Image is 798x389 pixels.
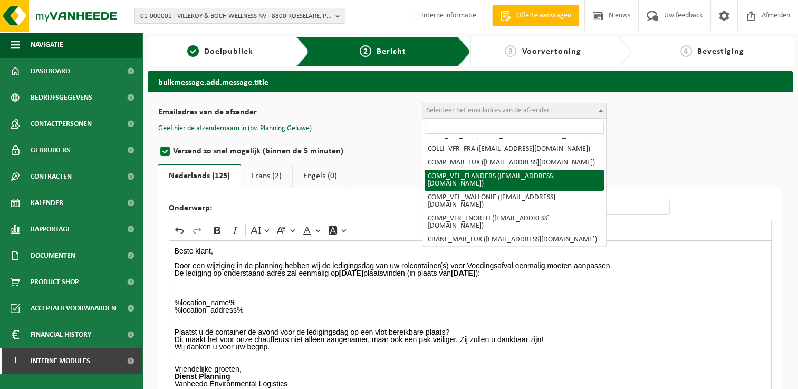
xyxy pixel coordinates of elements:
label: Emailadres van de afzender [158,108,422,119]
li: COLLI_VFR_FRA ([EMAIL_ADDRESS][DOMAIN_NAME]) [425,142,604,156]
span: Selecteer het emailadres van de afzender [427,106,550,114]
label: Verzend zo snel mogelijk (binnen de 5 minuten) [158,144,422,159]
span: Documenten [31,242,75,269]
p: Beste klant, [175,247,766,255]
span: Financial History [31,322,91,348]
span: 2 [360,45,371,57]
li: CRANE_MAR_LUX ([EMAIL_ADDRESS][DOMAIN_NAME]) [425,233,604,247]
p: Wij danken u voor uw begrip. [175,343,766,351]
span: Doelpubliek [204,47,253,56]
a: Engels (0) [293,164,348,188]
span: Acceptatievoorwaarden [31,295,116,322]
span: Bericht [377,47,406,56]
span: Voorvertoning [522,47,581,56]
span: 3 [505,45,516,57]
h2: bulkmessage.add.message.title [148,71,793,92]
a: Offerte aanvragen [492,5,579,26]
span: Bedrijfsgegevens [31,84,92,111]
p: Door een wijziging in de planning hebben wij de ledigingsdag van uw rolcontainer(s) voor Voedings... [175,255,766,277]
span: Gebruikers [31,137,70,163]
div: Editor toolbar [169,220,771,240]
span: Navigatie [31,32,63,58]
strong: [DATE] [451,269,475,277]
li: COMP_MAR_LUX ([EMAIL_ADDRESS][DOMAIN_NAME]) [425,156,604,170]
label: Onderwerp: [169,204,432,215]
span: Product Shop [31,269,79,295]
span: Kalender [31,190,63,216]
li: COMP_VEL_FLANDERS ([EMAIL_ADDRESS][DOMAIN_NAME]) [425,170,604,191]
span: Bevestiging [697,47,744,56]
li: COMP_VFR_FNORTH ([EMAIL_ADDRESS][DOMAIN_NAME]) [425,212,604,233]
strong: Dienst Planning [175,372,230,381]
p: Plaatst u de container de avond voor de ledigingsdag op een vlot bereikbare plaats? Dit maakt het... [175,321,766,343]
span: 4 [680,45,692,57]
label: Interne informatie [407,8,476,24]
li: COMP_VEL_WALLONIE ([EMAIL_ADDRESS][DOMAIN_NAME]) [425,191,604,212]
p: Vriendelijke groeten, [175,365,766,373]
span: Contactpersonen [31,111,92,137]
span: 01-000001 - VILLEROY & BOCH WELLNESS NV - 8800 ROESELARE, POPULIERSTRAAT 1 [140,8,331,24]
strong: [DATE] [339,269,363,277]
p: %location_name% %location_address% [175,299,766,314]
span: Rapportage [31,216,71,242]
a: Frans (2) [241,164,292,188]
span: Dashboard [31,58,70,84]
button: Geef hier de afzendernaam in (bv. Planning Geluwe) [158,124,312,133]
span: I [11,348,20,374]
span: Offerte aanvragen [514,11,574,21]
a: Nederlands (125) [158,164,241,188]
span: 1 [187,45,199,57]
span: Contracten [31,163,72,190]
button: 01-000001 - VILLEROY & BOCH WELLNESS NV - 8800 ROESELARE, POPULIERSTRAAT 1 [134,8,345,24]
span: Interne modules [31,348,90,374]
